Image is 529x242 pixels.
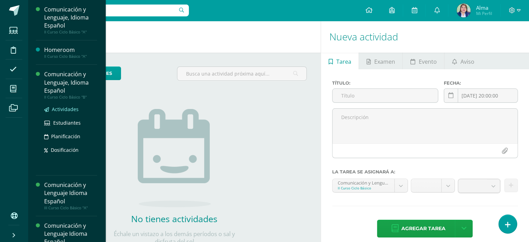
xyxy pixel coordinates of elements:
[44,46,97,54] div: Homeroom
[444,53,482,69] a: Aviso
[44,70,97,99] a: Comunicación y Lenguaje, Idioma EspañolII Curso Ciclo Básico "B"
[359,53,402,69] a: Examen
[476,4,492,11] span: Alma
[32,5,189,16] input: Busca un usuario...
[401,220,445,237] span: Agregar tarea
[332,89,438,102] input: Título
[457,3,471,17] img: 4ef993094213c5b03b2ee2ce6609450d.png
[44,181,97,205] div: Comunicación y Lenguaje Idioma Español
[403,53,444,69] a: Evento
[44,132,97,140] a: Planificación
[138,109,211,207] img: no_activities.png
[51,147,79,153] span: Dosificación
[44,54,97,59] div: II Curso Ciclo Básico "A"
[444,89,518,102] input: Fecha de entrega
[105,213,244,225] h2: No tienes actividades
[53,119,81,126] span: Estudiantes
[44,105,97,113] a: Actividades
[338,186,389,190] div: II Curso Ciclo Básico
[338,179,389,186] div: Comunicación y Lenguaje, Idioma Español 'A'
[44,6,97,30] div: Comunicación y Lenguaje, Idioma Español
[444,80,518,86] label: Fecha:
[36,21,312,53] h1: Actividades
[419,53,437,70] span: Evento
[51,133,80,140] span: Planificación
[44,46,97,59] a: HomeroomII Curso Ciclo Básico "A"
[332,80,438,86] label: Título:
[44,6,97,34] a: Comunicación y Lenguaje, Idioma EspañolII Curso Ciclo Básico "A"
[476,10,492,16] span: Mi Perfil
[44,95,97,100] div: II Curso Ciclo Básico "B"
[332,179,408,192] a: Comunicación y Lenguaje, Idioma Español 'A'II Curso Ciclo Básico
[321,53,359,69] a: Tarea
[460,53,474,70] span: Aviso
[44,205,97,210] div: III Curso Ciclo Básico "A"
[336,53,351,70] span: Tarea
[177,67,306,80] input: Busca una actividad próxima aquí...
[52,106,79,112] span: Actividades
[44,119,97,127] a: Estudiantes
[44,181,97,210] a: Comunicación y Lenguaje Idioma EspañolIII Curso Ciclo Básico "A"
[44,30,97,34] div: II Curso Ciclo Básico "A"
[44,146,97,154] a: Dosificación
[44,70,97,94] div: Comunicación y Lenguaje, Idioma Español
[374,53,395,70] span: Examen
[332,169,518,174] label: La tarea se asignará a:
[329,21,521,53] h1: Nueva actividad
